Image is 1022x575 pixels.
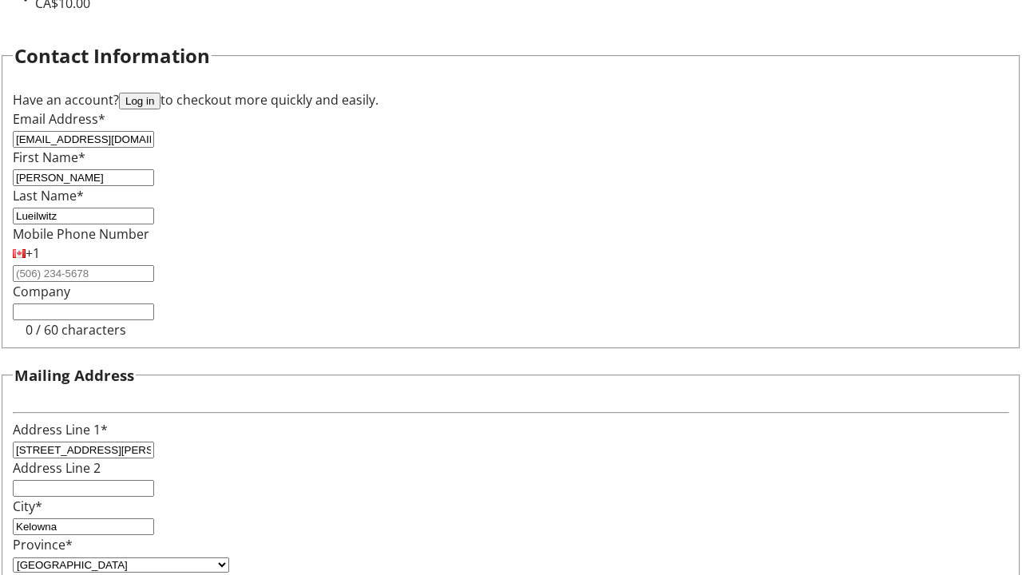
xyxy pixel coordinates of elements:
[13,149,85,166] label: First Name*
[13,283,70,300] label: Company
[119,93,160,109] button: Log in
[13,442,154,458] input: Address
[13,265,154,282] input: (506) 234-5678
[14,42,210,70] h2: Contact Information
[13,498,42,515] label: City*
[13,421,108,438] label: Address Line 1*
[26,321,126,339] tr-character-limit: 0 / 60 characters
[13,110,105,128] label: Email Address*
[13,187,84,204] label: Last Name*
[13,225,149,243] label: Mobile Phone Number
[13,518,154,535] input: City
[13,536,73,553] label: Province*
[13,90,1009,109] div: Have an account? to checkout more quickly and easily.
[14,364,134,387] h3: Mailing Address
[13,459,101,477] label: Address Line 2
